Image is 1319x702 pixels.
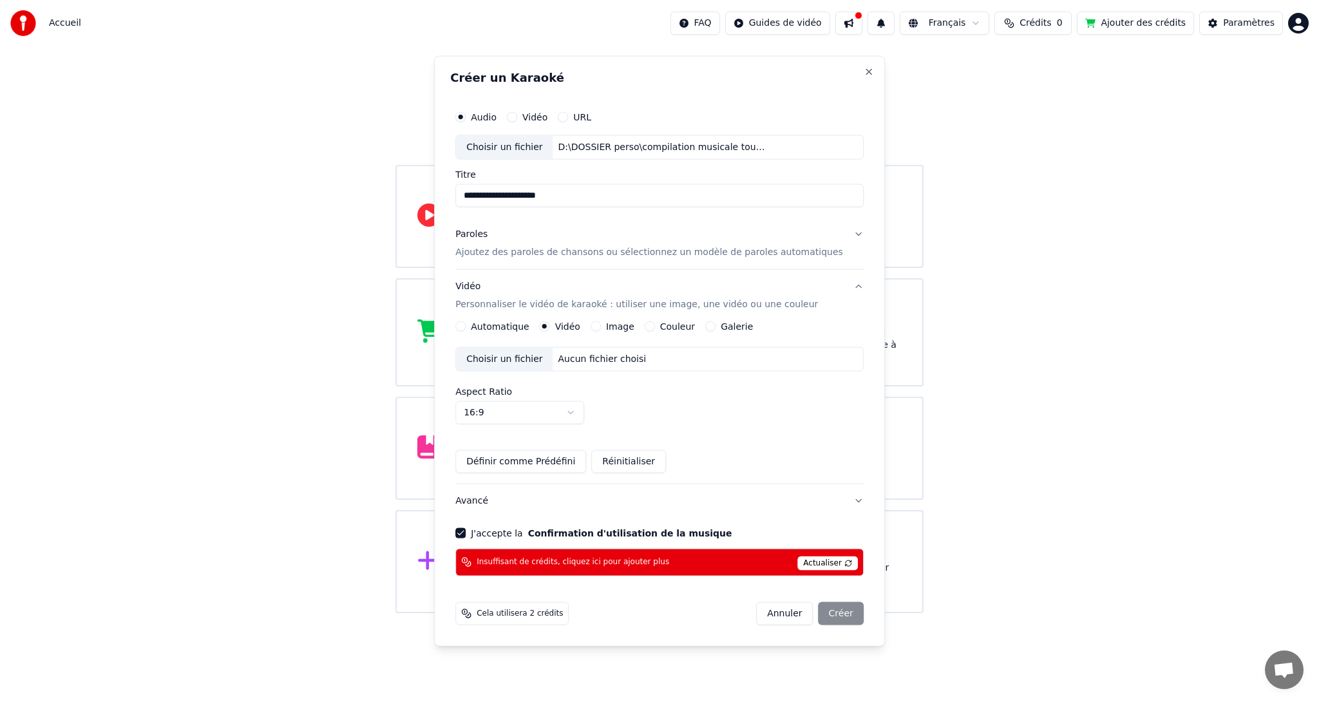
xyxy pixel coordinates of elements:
[553,352,652,365] div: Aucun fichier choisi
[591,450,666,473] button: Réinitialiser
[797,556,858,570] span: Actualiser
[455,280,818,311] div: Vidéo
[455,218,864,269] button: ParolesAjoutez des paroles de chansons ou sélectionnez un modèle de paroles automatiques
[522,113,547,122] label: Vidéo
[456,347,553,370] div: Choisir un fichier
[528,528,732,537] button: J'accepte la
[455,246,843,259] p: Ajoutez des paroles de chansons ou sélectionnez un modèle de paroles automatiques
[455,484,864,517] button: Avancé
[456,136,553,159] div: Choisir un fichier
[471,113,497,122] label: Audio
[477,557,669,567] span: Insuffisant de crédits, cliquez ici pour ajouter plus
[756,602,813,625] button: Annuler
[455,170,864,179] label: Titre
[455,386,864,395] label: Aspect Ratio
[455,270,864,321] button: VidéoPersonnaliser le vidéo de karaoké : utiliser une image, une vidéo ou une couleur
[573,113,591,122] label: URL
[471,321,529,330] label: Automatique
[455,228,488,241] div: Paroles
[455,298,818,311] p: Personnaliser le vidéo de karaoké : utiliser une image, une vidéo ou une couleur
[455,321,864,483] div: VidéoPersonnaliser le vidéo de karaoké : utiliser une image, une vidéo ou une couleur
[553,141,772,154] div: D:\DOSSIER perso\compilation musicale tous genres\chanson\Nouveau dossier (3)\last-gatekeeper-341...
[721,321,753,330] label: Galerie
[555,321,580,330] label: Vidéo
[660,321,695,330] label: Couleur
[606,321,634,330] label: Image
[471,528,732,537] label: J'accepte la
[477,608,563,618] span: Cela utilisera 2 crédits
[455,450,586,473] button: Définir comme Prédéfini
[450,72,869,84] h2: Créer un Karaoké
